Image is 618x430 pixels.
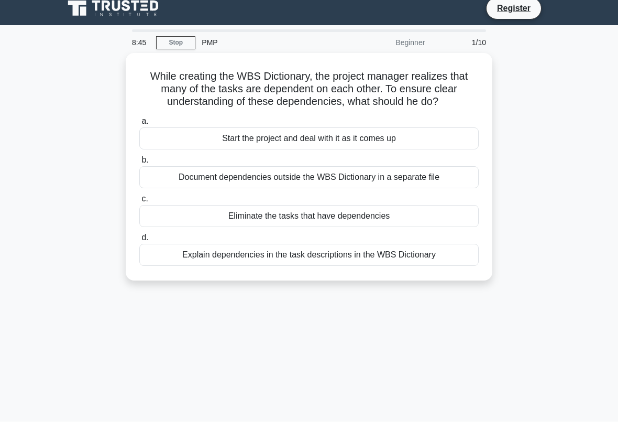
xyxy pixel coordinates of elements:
[339,40,431,61] div: Beginner
[139,136,479,158] div: Start the project and deal with it as it comes up
[139,175,479,197] div: Document dependencies outside the WBS Dictionary in a separate file
[491,10,537,23] a: Register
[126,40,156,61] div: 8:45
[139,252,479,274] div: Explain dependencies in the task descriptions in the WBS Dictionary
[141,125,148,134] span: a.
[431,40,492,61] div: 1/10
[139,213,479,235] div: Eliminate the tasks that have dependencies
[141,164,148,173] span: b.
[195,40,339,61] div: PMP
[141,202,148,211] span: c.
[138,78,480,117] h5: While creating the WBS Dictionary, the project manager realizes that many of the tasks are depend...
[141,241,148,250] span: d.
[156,45,195,58] a: Stop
